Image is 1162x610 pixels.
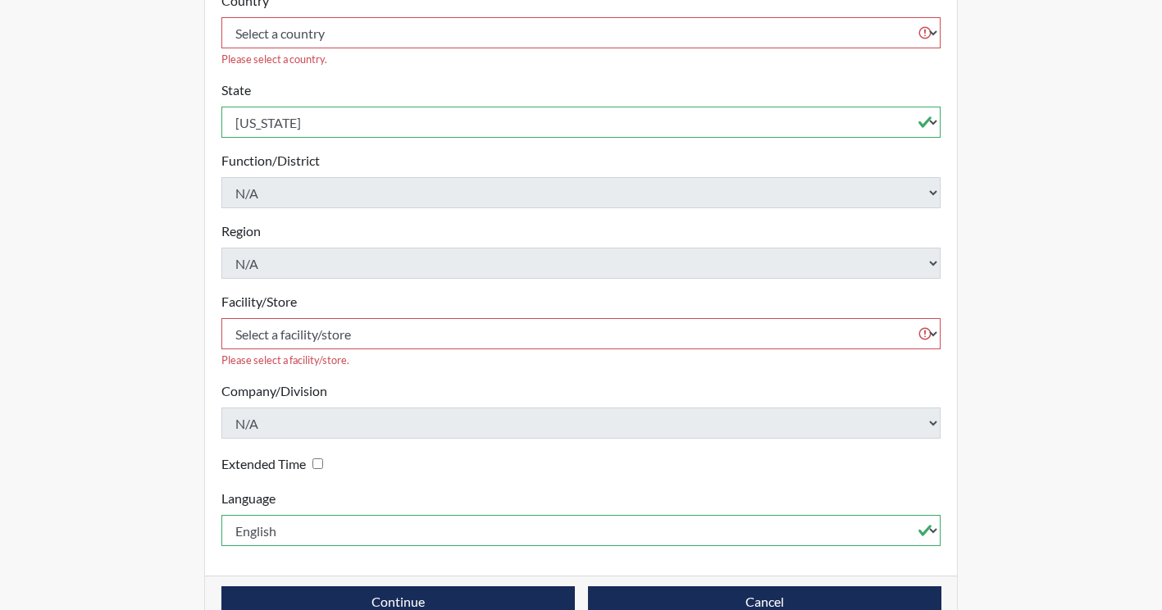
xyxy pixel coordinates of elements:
label: Company/Division [221,381,327,401]
div: Please select a facility/store. [221,353,941,368]
div: Please select a country. [221,52,941,67]
label: Region [221,221,261,241]
label: Facility/Store [221,292,297,312]
label: Function/District [221,151,320,171]
label: Extended Time [221,454,306,474]
label: State [221,80,251,100]
label: Language [221,489,276,508]
div: Checking this box will provide the interviewee with an accomodation of extra time to answer each ... [221,452,330,476]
